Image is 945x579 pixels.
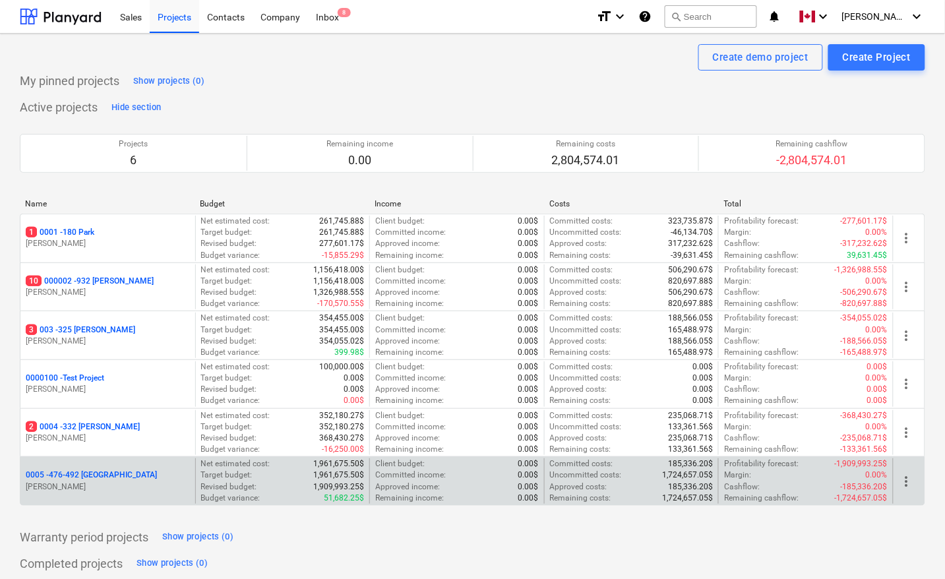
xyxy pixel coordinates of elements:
p: 188,566.05$ [668,336,713,347]
p: 261,745.88$ [319,216,364,227]
p: Net estimated cost : [201,216,270,227]
p: Uncommitted costs : [550,373,622,384]
p: Remaining income : [375,493,444,504]
p: Uncommitted costs : [550,324,622,336]
p: 277,601.17$ [319,238,364,249]
p: Net estimated cost : [201,361,270,373]
p: Budget variance : [201,444,260,455]
p: Committed income : [375,227,446,238]
p: 0000100 - Test Project [26,373,104,384]
p: 506,290.67$ [668,287,713,298]
iframe: Chat Widget [879,516,945,579]
p: Remaining income [326,138,393,150]
div: Costs [549,199,714,208]
p: [PERSON_NAME] [26,481,190,493]
p: 820,697.88$ [668,276,713,287]
p: Net estimated cost : [201,458,270,470]
p: -133,361.56$ [841,444,888,455]
p: 0.00$ [518,287,539,298]
p: 1,961,675.50$ [313,458,364,470]
p: 0.00$ [344,384,364,395]
p: 0.00$ [518,470,539,481]
p: [PERSON_NAME] [26,384,190,395]
button: Create demo project [698,44,823,71]
p: Margin : [724,227,751,238]
p: Margin : [724,421,751,433]
span: 8 [338,8,351,17]
p: 0.00$ [518,481,539,493]
p: Revised budget : [201,336,257,347]
div: Total [724,199,888,208]
p: 0005 - 476-492 [GEOGRAPHIC_DATA] [26,470,157,481]
p: -368,430.27$ [841,410,888,421]
p: Budget variance : [201,298,260,309]
p: 0.00$ [518,421,539,433]
div: 0005 -476-492 [GEOGRAPHIC_DATA][PERSON_NAME] [26,470,190,492]
p: Remaining cashflow : [724,347,799,358]
p: 0.00$ [518,324,539,336]
p: 0.00$ [518,250,539,261]
p: Committed costs : [550,361,613,373]
p: 1,156,418.00$ [313,264,364,276]
p: Revised budget : [201,238,257,249]
p: Profitability forecast : [724,264,799,276]
p: Budget variance : [201,395,260,406]
p: 0.00% [866,373,888,384]
span: more_vert [899,328,915,344]
p: Committed income : [375,421,446,433]
p: Client budget : [375,458,425,470]
p: 1,724,657.05$ [662,470,713,481]
span: 3 [26,324,37,335]
p: Uncommitted costs : [550,227,622,238]
div: Show projects (0) [162,530,233,545]
p: Revised budget : [201,433,257,444]
p: 368,430.27$ [319,433,364,444]
p: Cashflow : [724,433,760,444]
button: Create Project [828,44,925,71]
p: 820,697.88$ [668,298,713,309]
p: Active projects [20,100,98,115]
p: 354,055.02$ [319,336,364,347]
p: -2,804,574.01 [776,152,848,168]
p: -165,488.97$ [841,347,888,358]
p: Target budget : [201,373,253,384]
div: Show projects (0) [137,556,208,571]
p: 399.98$ [334,347,364,358]
p: -820,697.88$ [841,298,888,309]
p: -1,724,657.05$ [835,493,888,504]
p: 0.00$ [518,264,539,276]
p: Remaining cashflow : [724,444,799,455]
p: -15,855.29$ [322,250,364,261]
p: Committed costs : [550,313,613,324]
p: Margin : [724,373,751,384]
p: 2,804,574.01 [552,152,620,168]
p: Cashflow : [724,384,760,395]
p: 506,290.67$ [668,264,713,276]
p: Cashflow : [724,336,760,347]
p: Approved income : [375,384,440,395]
span: 1 [26,227,37,237]
p: 100,000.00$ [319,361,364,373]
p: Remaining income : [375,444,444,455]
p: Target budget : [201,470,253,481]
span: 2 [26,421,37,432]
span: search [671,11,681,22]
p: Target budget : [201,421,253,433]
p: 235,068.71$ [668,410,713,421]
p: Uncommitted costs : [550,470,622,481]
p: Remaining income : [375,347,444,358]
p: Remaining income : [375,395,444,406]
p: Client budget : [375,313,425,324]
p: Budget variance : [201,493,260,504]
p: 235,068.71$ [668,433,713,444]
p: 0.00$ [518,493,539,504]
button: Show projects (0) [159,527,237,548]
p: Client budget : [375,264,425,276]
button: Show projects (0) [133,553,211,574]
p: Client budget : [375,216,425,227]
span: 10 [26,276,42,286]
div: 3003 -325 [PERSON_NAME][PERSON_NAME] [26,324,190,347]
p: Remaining cashflow : [724,395,799,406]
p: 0.00$ [518,216,539,227]
p: Remaining costs : [550,493,611,504]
